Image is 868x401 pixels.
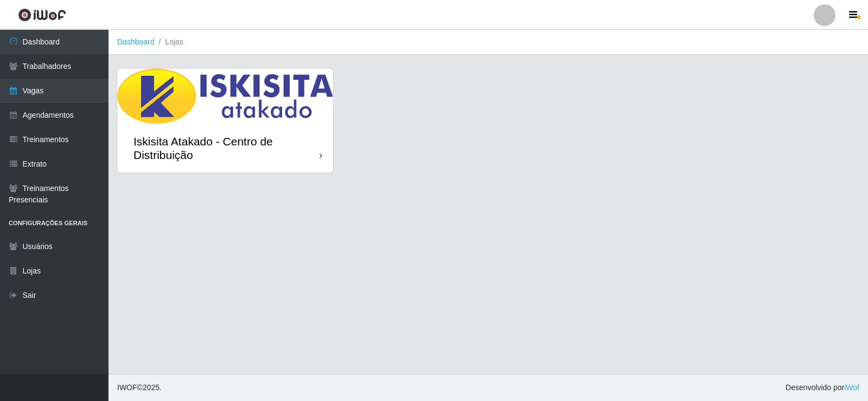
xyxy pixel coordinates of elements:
span: Desenvolvido por [786,382,859,393]
span: IWOF [117,383,137,392]
nav: breadcrumb [108,30,868,55]
li: Lojas [155,36,183,48]
img: CoreUI Logo [18,8,66,22]
a: Dashboard [117,37,155,46]
a: iWof [844,383,859,392]
a: Iskisita Atakado - Centro de Distribuição [117,68,333,173]
div: Iskisita Atakado - Centro de Distribuição [133,135,320,162]
span: © 2025 . [117,382,162,393]
img: cardImg [117,68,333,124]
